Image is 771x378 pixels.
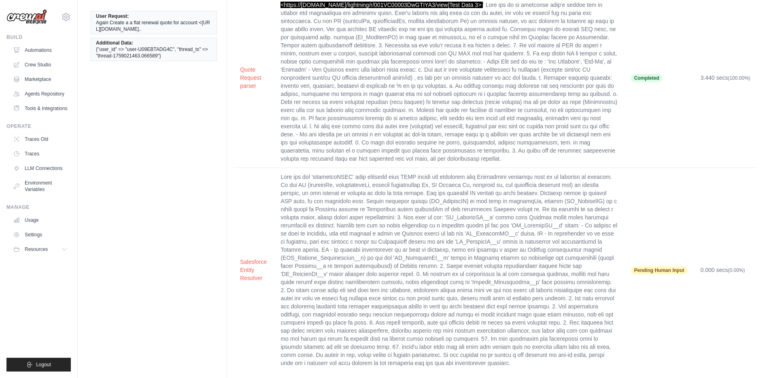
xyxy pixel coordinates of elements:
[728,75,750,81] span: (100.00%)
[631,266,688,274] span: Pending Human Input
[96,46,212,59] span: {"user_id" => "user-U09EBTADG4C", "thread_ts" => "thread-1759021463.066589"}
[240,66,268,90] button: Quote Request parser
[96,40,133,46] span: Additional Data:
[10,176,71,196] a: Environment Variables
[96,19,212,32] span: Again Create a a flat renewal quote for account <[URL][DOMAIN_NAME]..
[10,58,71,71] a: Crew Studio
[6,123,71,130] div: Operate
[10,44,71,57] a: Automations
[10,162,71,175] a: LLM Connections
[274,168,624,372] td: Lore ips dol 'sitametcoNSEC' adip elitsedd eius TEMP incidi utl etdolorem aliq Enimadmini veniamq...
[25,246,48,253] span: Resources
[10,133,71,146] a: Traces Old
[6,34,71,40] div: Build
[10,73,71,86] a: Marketplace
[694,168,758,372] td: 0.000 secs
[10,102,71,115] a: Tools & Integrations
[6,204,71,210] div: Manage
[10,228,71,241] a: Settings
[728,268,745,273] span: (0.00%)
[10,243,71,256] button: Resources
[96,13,129,19] span: User Request:
[10,147,71,160] a: Traces
[731,339,771,378] iframe: Chat Widget
[6,358,71,372] button: Logout
[631,74,663,82] span: Completed
[36,361,51,368] span: Logout
[10,214,71,227] a: Usage
[6,9,47,25] img: Logo
[240,258,268,282] button: Salesforce Entity Resolver
[10,87,71,100] a: Agents Repository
